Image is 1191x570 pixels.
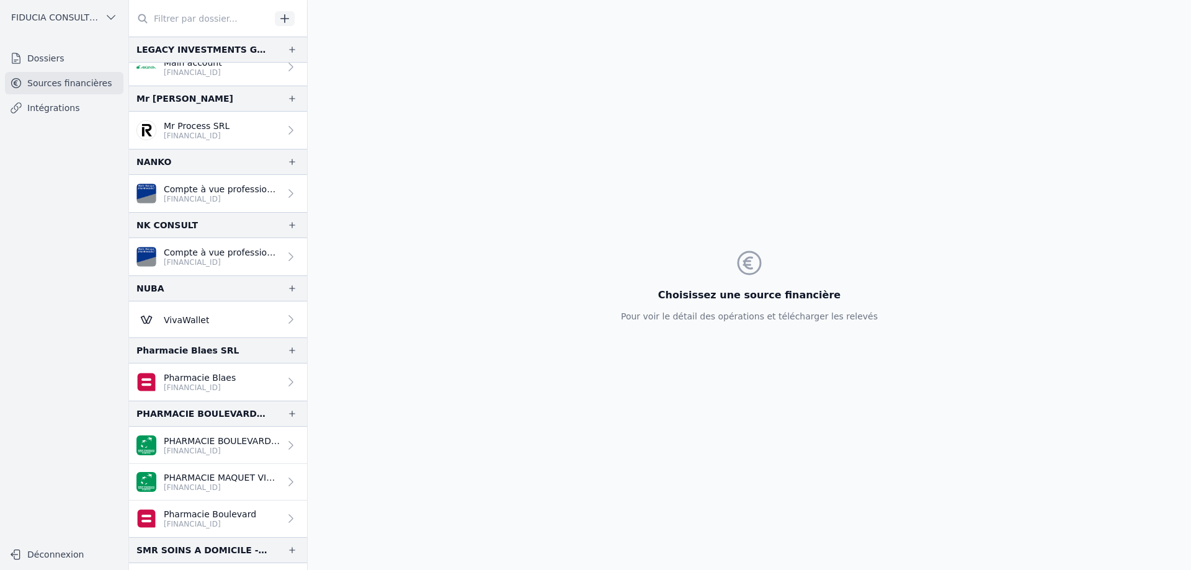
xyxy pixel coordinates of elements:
[164,257,280,267] p: [FINANCIAL_ID]
[5,97,123,119] a: Intégrations
[136,42,267,57] div: LEGACY INVESTMENTS GROUP
[129,501,307,537] a: Pharmacie Boulevard [FINANCIAL_ID]
[164,246,280,259] p: Compte à vue professionnel
[5,47,123,69] a: Dossiers
[129,301,307,337] a: VivaWallet
[621,288,878,303] h3: Choisissez une source financière
[129,175,307,212] a: Compte à vue professionnel [FINANCIAL_ID]
[129,427,307,464] a: PHARMACIE BOULEVARD SPRL [FINANCIAL_ID]
[621,310,878,323] p: Pour voir le détail des opérations et télécharger les relevés
[136,509,156,528] img: belfius-1.png
[5,72,123,94] a: Sources financières
[164,372,236,384] p: Pharmacie Blaes
[136,406,267,421] div: PHARMACIE BOULEVARD SPRL
[136,543,267,558] div: SMR SOINS A DOMICILE - THUISZORG
[136,247,156,267] img: VAN_BREDA_JVBABE22XXX.png
[5,545,123,564] button: Déconnexion
[136,154,171,169] div: NANKO
[136,184,156,203] img: VAN_BREDA_JVBABE22XXX.png
[164,131,230,141] p: [FINANCIAL_ID]
[5,7,123,27] button: FIDUCIA CONSULTING SRL
[164,56,222,69] p: Main account
[136,435,156,455] img: BNP_BE_BUSINESS_GEBABEBB.png
[164,183,280,195] p: Compte à vue professionnel
[136,57,156,77] img: ARGENTA_ARSPBE22.png
[129,7,270,30] input: Filtrer par dossier...
[136,372,156,392] img: belfius-1.png
[129,48,307,86] a: Main account [FINANCIAL_ID]
[129,363,307,401] a: Pharmacie Blaes [FINANCIAL_ID]
[136,91,233,106] div: Mr [PERSON_NAME]
[164,120,230,132] p: Mr Process SRL
[164,446,280,456] p: [FINANCIAL_ID]
[164,435,280,447] p: PHARMACIE BOULEVARD SPRL
[136,472,156,492] img: BNP_BE_BUSINESS_GEBABEBB.png
[164,383,236,393] p: [FINANCIAL_ID]
[11,11,100,24] span: FIDUCIA CONSULTING SRL
[136,218,198,233] div: NK CONSULT
[129,238,307,275] a: Compte à vue professionnel [FINANCIAL_ID]
[164,519,256,529] p: [FINANCIAL_ID]
[136,120,156,140] img: revolut.png
[164,194,280,204] p: [FINANCIAL_ID]
[129,464,307,501] a: PHARMACIE MAQUET VICTOIRE [FINANCIAL_ID]
[129,112,307,149] a: Mr Process SRL [FINANCIAL_ID]
[164,314,209,326] p: VivaWallet
[136,281,164,296] div: NUBA
[136,343,239,358] div: Pharmacie Blaes SRL
[164,508,256,520] p: Pharmacie Boulevard
[164,483,280,492] p: [FINANCIAL_ID]
[164,471,280,484] p: PHARMACIE MAQUET VICTOIRE
[164,68,222,78] p: [FINANCIAL_ID]
[136,309,156,329] img: Viva-Wallet.webp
